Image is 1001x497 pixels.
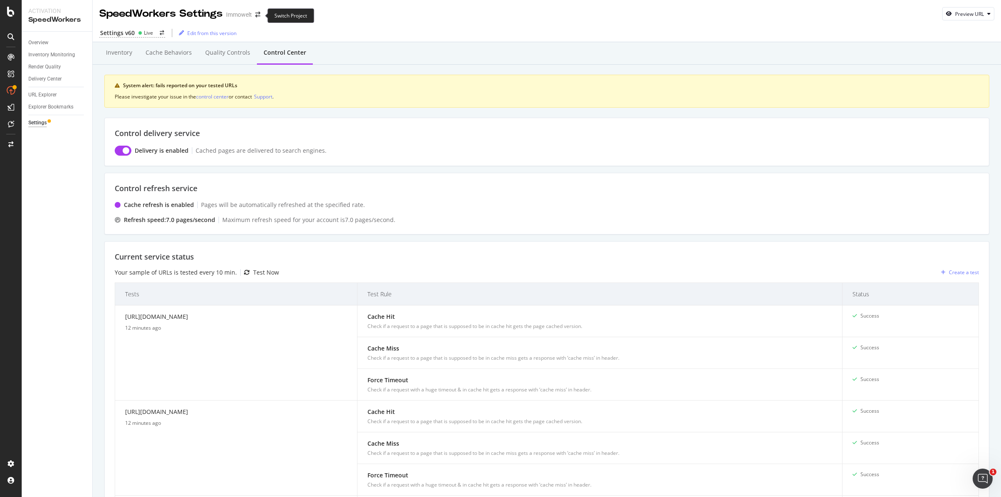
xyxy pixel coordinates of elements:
button: control center [196,93,229,101]
div: Delivery is enabled [135,146,189,155]
div: Switch Project [267,8,314,23]
a: Inventory Monitoring [28,50,86,59]
div: Render Quality [28,63,61,71]
div: Cache Miss [367,439,832,448]
div: Cache refresh is enabled [124,201,194,209]
div: Check if a request with a huge timeout & in cache hit gets a response with ‘cache miss’ in header. [367,386,832,394]
div: Delivery Center [28,75,62,83]
div: Success [860,376,879,383]
div: SpeedWorkers [28,15,86,25]
button: Preview URL [942,7,994,20]
div: arrow-right-arrow-left [255,12,260,18]
div: Control Center [264,48,306,57]
div: Quality Controls [205,48,250,57]
div: Live [144,29,153,36]
div: Check if a request to a page that is supposed to be in cache hit gets the page cached version. [367,418,832,425]
a: Render Quality [28,63,86,71]
div: Success [860,407,879,415]
div: Check if a request with a huge timeout & in cache hit gets a response with ‘cache miss’ in header. [367,481,832,489]
div: 12 minutes ago [125,419,347,427]
div: Your sample of URLs is tested every 10 min. [115,268,237,277]
div: Activation [28,7,86,15]
div: Cache Hit [367,312,832,321]
div: Current service status [115,252,979,262]
div: Success [860,312,879,320]
div: control center [196,93,229,100]
div: Success [860,471,879,478]
a: Overview [28,38,86,47]
iframe: Intercom live chat [973,469,993,489]
div: Edit from this version [187,30,236,37]
div: URL Explorer [28,91,57,99]
div: [URL][DOMAIN_NAME] [125,312,347,324]
div: Check if a request to a page that is supposed to be in cache hit gets the page cached version. [367,323,832,330]
div: Test Now [253,268,279,277]
a: URL Explorer [28,91,86,99]
div: Control refresh service [115,183,979,194]
button: Create a test [938,266,979,279]
div: Immowelt [226,10,252,19]
div: Cache Hit [367,407,832,416]
a: Explorer Bookmarks [28,103,86,111]
span: Tests [125,290,345,298]
div: Explorer Bookmarks [28,103,73,111]
div: 12 minutes ago [125,324,347,332]
div: Force Timeout [367,376,832,384]
div: System alert: fails reported on your tested URLs [123,82,979,89]
div: Please investigate your issue in the or contact . [115,93,979,101]
a: Settings [28,119,86,127]
div: Settings [28,119,47,127]
div: Settings v60 [100,29,135,37]
div: Cache behaviors [146,48,192,57]
div: Support [254,93,272,100]
span: Test Rule [367,290,830,298]
div: Success [860,439,879,447]
div: Refresh speed: 7.0 pages /second [124,216,215,224]
div: Success [860,344,879,351]
div: [URL][DOMAIN_NAME] [125,407,347,419]
div: Control delivery service [115,128,979,139]
div: warning banner [104,75,989,108]
button: Support [254,93,272,101]
div: Pages will be automatically refreshed at the specified rate. [201,201,365,209]
a: Delivery Center [28,75,86,83]
div: Check if a request to a page that is supposed to be in cache miss gets a response with ‘cache mis... [367,354,832,362]
div: Inventory [106,48,132,57]
div: arrow-right-arrow-left [160,30,164,35]
div: Create a test [949,269,979,276]
div: Cache Miss [367,344,832,353]
div: Maximum refresh speed for your account is 7.0 pages /second. [222,216,395,224]
div: SpeedWorkers Settings [99,7,223,21]
div: Inventory Monitoring [28,50,75,59]
div: Overview [28,38,48,47]
div: Force Timeout [367,471,832,479]
span: Status [853,290,966,298]
div: Cached pages are delivered to search engines. [196,146,327,155]
div: Preview URL [955,10,984,18]
span: 1 [990,469,996,475]
button: Edit from this version [176,26,236,40]
div: Check if a request to a page that is supposed to be in cache miss gets a response with ‘cache mis... [367,449,832,457]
